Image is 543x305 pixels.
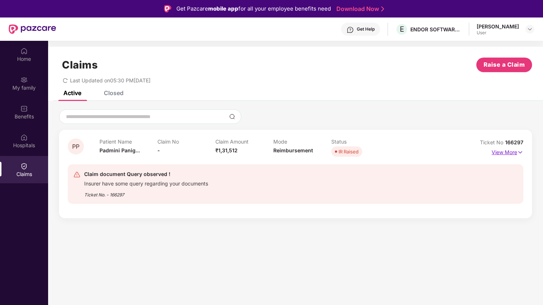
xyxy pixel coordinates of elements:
[347,26,354,34] img: svg+xml;base64,PHN2ZyBpZD0iSGVscC0zMngzMiIgeG1sbnM9Imh0dHA6Ly93d3cudzMub3JnLzIwMDAvc3ZnIiB3aWR0aD...
[70,77,151,83] span: Last Updated on 05:30 PM[DATE]
[336,5,382,13] a: Download Now
[72,144,79,150] span: PP
[381,5,384,13] img: Stroke
[208,5,238,12] strong: mobile app
[517,148,523,156] img: svg+xml;base64,PHN2ZyB4bWxucz0iaHR0cDovL3d3dy53My5vcmcvMjAwMC9zdmciIHdpZHRoPSIxNyIgaGVpZ2h0PSIxNy...
[215,138,273,145] p: Claim Amount
[527,26,533,32] img: svg+xml;base64,PHN2ZyBpZD0iRHJvcGRvd24tMzJ4MzIiIHhtbG5zPSJodHRwOi8vd3d3LnczLm9yZy8yMDAwL3N2ZyIgd2...
[20,134,28,141] img: svg+xml;base64,PHN2ZyBpZD0iSG9zcGl0YWxzIiB4bWxucz0iaHR0cDovL3d3dy53My5vcmcvMjAwMC9zdmciIHdpZHRoPS...
[20,163,28,170] img: svg+xml;base64,PHN2ZyBpZD0iQ2xhaW0iIHhtbG5zPSJodHRwOi8vd3d3LnczLm9yZy8yMDAwL3N2ZyIgd2lkdGg9IjIwIi...
[215,147,238,153] span: ₹1,31,512
[492,146,523,156] p: View More
[20,47,28,55] img: svg+xml;base64,PHN2ZyBpZD0iSG9tZSIgeG1sbnM9Imh0dHA6Ly93d3cudzMub3JnLzIwMDAvc3ZnIiB3aWR0aD0iMjAiIG...
[484,60,525,69] span: Raise a Claim
[63,77,68,83] span: redo
[63,89,81,97] div: Active
[273,147,313,153] span: Reimbursement
[400,25,404,34] span: E
[477,23,519,30] div: [PERSON_NAME]
[410,26,461,33] div: ENDOR SOFTWARE PRIVATE LIMITED
[9,24,56,34] img: New Pazcare Logo
[157,147,160,153] span: -
[331,138,389,145] p: Status
[157,138,215,145] p: Claim No
[84,187,208,198] div: Ticket No. - 166297
[99,138,157,145] p: Patient Name
[357,26,375,32] div: Get Help
[73,171,81,178] img: svg+xml;base64,PHN2ZyB4bWxucz0iaHR0cDovL3d3dy53My5vcmcvMjAwMC9zdmciIHdpZHRoPSIyNCIgaGVpZ2h0PSIyNC...
[20,76,28,83] img: svg+xml;base64,PHN2ZyB3aWR0aD0iMjAiIGhlaWdodD0iMjAiIHZpZXdCb3g9IjAgMCAyMCAyMCIgZmlsbD0ibm9uZSIgeG...
[176,4,331,13] div: Get Pazcare for all your employee benefits need
[84,179,208,187] div: Insurer have some query regarding your documents
[164,5,171,12] img: Logo
[99,147,140,153] span: Padmini Panig...
[339,148,359,155] div: IR Raised
[476,58,532,72] button: Raise a Claim
[104,89,124,97] div: Closed
[505,139,523,145] span: 166297
[477,30,519,36] div: User
[84,170,208,179] div: Claim document Query observed !
[229,114,235,120] img: svg+xml;base64,PHN2ZyBpZD0iU2VhcmNoLTMyeDMyIiB4bWxucz0iaHR0cDovL3d3dy53My5vcmcvMjAwMC9zdmciIHdpZH...
[480,139,505,145] span: Ticket No
[273,138,331,145] p: Mode
[20,105,28,112] img: svg+xml;base64,PHN2ZyBpZD0iQmVuZWZpdHMiIHhtbG5zPSJodHRwOi8vd3d3LnczLm9yZy8yMDAwL3N2ZyIgd2lkdGg9Ij...
[62,59,98,71] h1: Claims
